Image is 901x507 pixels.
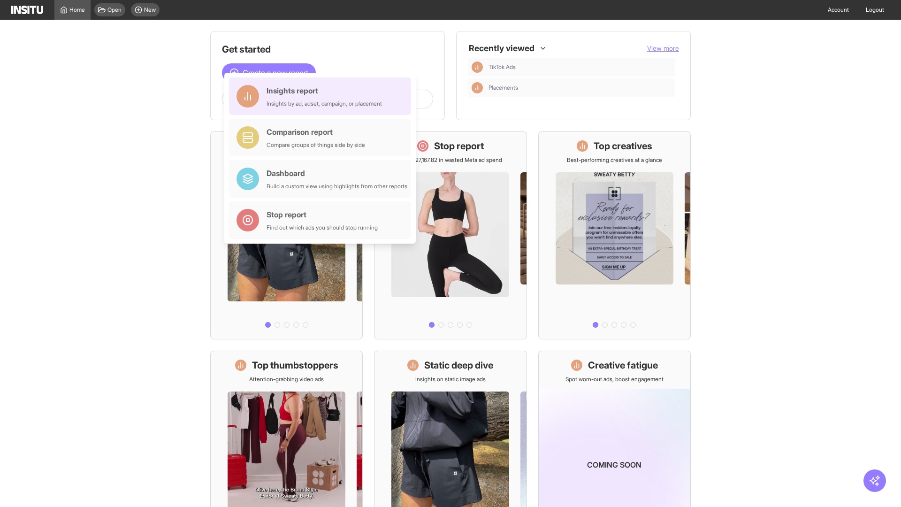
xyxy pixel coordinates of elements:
p: Attention-grabbing video ads [249,376,324,383]
span: Placements [489,84,672,92]
div: Compare groups of things side by side [267,141,365,149]
h1: Stop report [434,139,484,153]
h1: Top creatives [594,139,652,153]
span: Create a new report [243,67,308,78]
span: Open [107,6,122,14]
img: Logo [11,6,43,14]
div: Insights [472,61,483,73]
a: Top creativesBest-performing creatives at a glance [538,131,691,339]
div: Build a custom view using highlights from other reports [267,183,407,190]
a: What's live nowSee all active ads instantly [210,131,363,339]
h1: Top thumbstoppers [252,359,338,372]
button: Create a new report [222,63,316,82]
div: Find out which ads you should stop running [267,224,378,231]
p: Save £27,167.82 in wasted Meta ad spend [398,156,502,164]
div: Stop report [267,209,378,220]
h1: Static deep dive [424,359,493,372]
span: TikTok Ads [489,63,516,71]
span: New [144,6,156,14]
div: Insights [472,82,483,93]
div: Insights by ad, adset, campaign, or placement [267,100,382,108]
a: Stop reportSave £27,167.82 in wasted Meta ad spend [374,131,527,339]
p: Insights on static image ads [415,376,486,383]
div: Comparison report [267,126,365,138]
h1: Get started [222,43,433,56]
span: TikTok Ads [489,63,672,71]
span: Placements [489,84,518,92]
div: Insights report [267,85,382,96]
button: View more [647,44,679,53]
span: Home [69,6,85,14]
p: Best-performing creatives at a glance [567,156,662,164]
div: Dashboard [267,168,407,179]
span: View more [647,44,679,52]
